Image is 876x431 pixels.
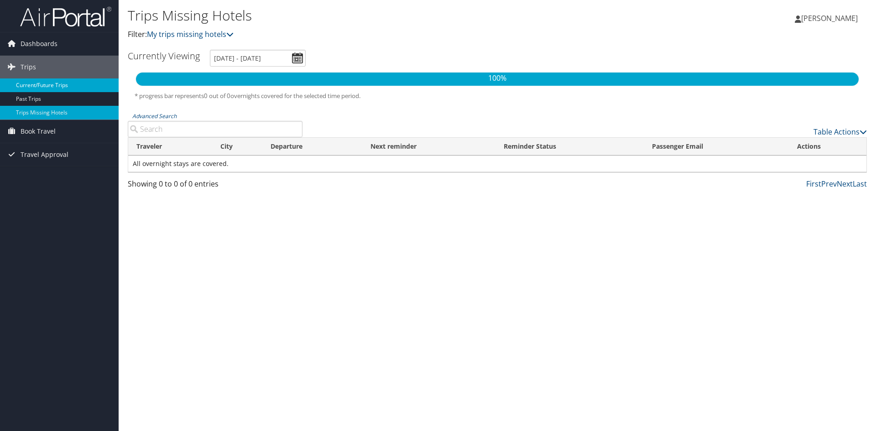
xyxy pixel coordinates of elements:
[135,92,860,100] h5: * progress bar represents overnights covered for the selected time period.
[813,127,867,137] a: Table Actions
[128,138,212,156] th: Traveler: activate to sort column ascending
[132,112,177,120] a: Advanced Search
[128,50,200,62] h3: Currently Viewing
[801,13,858,23] span: [PERSON_NAME]
[128,6,620,25] h1: Trips Missing Hotels
[147,29,234,39] a: My trips missing hotels
[262,138,362,156] th: Departure: activate to sort column descending
[21,56,36,78] span: Trips
[644,138,789,156] th: Passenger Email: activate to sort column ascending
[837,179,853,189] a: Next
[128,156,866,172] td: All overnight stays are covered.
[128,121,302,137] input: Advanced Search
[853,179,867,189] a: Last
[21,32,57,55] span: Dashboards
[495,138,644,156] th: Reminder Status
[362,138,496,156] th: Next reminder
[128,178,302,194] div: Showing 0 to 0 of 0 entries
[806,179,821,189] a: First
[212,138,262,156] th: City: activate to sort column ascending
[210,50,306,67] input: [DATE] - [DATE]
[21,143,68,166] span: Travel Approval
[795,5,867,32] a: [PERSON_NAME]
[204,92,230,100] span: 0 out of 0
[128,29,620,41] p: Filter:
[789,138,866,156] th: Actions
[136,73,859,84] p: 100%
[821,179,837,189] a: Prev
[21,120,56,143] span: Book Travel
[20,6,111,27] img: airportal-logo.png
